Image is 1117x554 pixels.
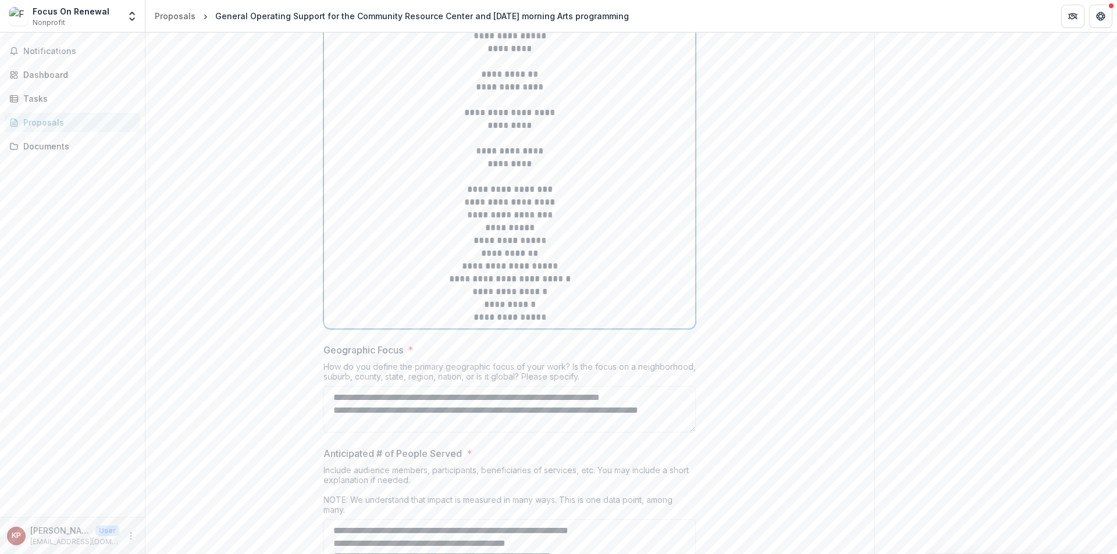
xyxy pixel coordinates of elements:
[323,362,696,386] div: How do you define the primary geographic focus of your work? Is the focus on a neighborhood, subu...
[23,140,131,152] div: Documents
[1089,5,1112,28] button: Get Help
[5,65,140,84] a: Dashboard
[124,529,138,543] button: More
[23,69,131,81] div: Dashboard
[323,465,696,519] div: Include audience members, participants, beneficiaries of services, etc. You may include a short e...
[33,5,109,17] div: Focus On Renewal
[5,89,140,108] a: Tasks
[323,343,403,357] p: Geographic Focus
[23,116,131,128] div: Proposals
[150,8,200,24] a: Proposals
[30,524,91,537] p: [PERSON_NAME]
[5,42,140,60] button: Notifications
[150,8,634,24] nav: breadcrumb
[12,532,21,539] div: Kevin Platz
[215,10,629,22] div: General Operating Support for the Community Resource Center and [DATE] morning Arts programming
[1061,5,1084,28] button: Partners
[155,10,195,22] div: Proposals
[5,113,140,132] a: Proposals
[323,446,462,460] p: Anticipated # of People Served
[5,137,140,156] a: Documents
[30,537,119,547] p: [EMAIL_ADDRESS][DOMAIN_NAME]
[124,5,140,28] button: Open entity switcher
[33,17,65,28] span: Nonprofit
[95,526,119,536] p: User
[23,47,136,56] span: Notifications
[23,92,131,105] div: Tasks
[9,7,28,26] img: Focus On Renewal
